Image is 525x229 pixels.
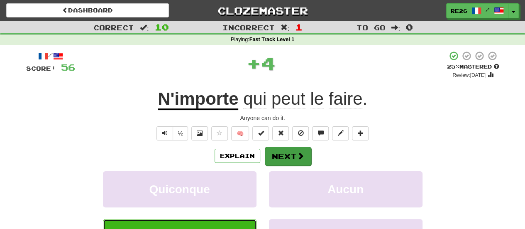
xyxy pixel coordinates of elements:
[265,147,311,166] button: Next
[103,171,256,207] button: Quiconque
[238,89,367,109] span: .
[156,126,173,140] button: Play sentence audio (ctl+space)
[173,126,188,140] button: ½
[446,3,508,18] a: re26 /
[243,89,266,109] span: qui
[26,65,56,72] span: Score:
[272,126,289,140] button: Reset to 0% Mastered (alt+r)
[271,89,305,109] span: peut
[447,63,499,71] div: Mastered
[452,72,486,78] small: Review: [DATE]
[231,126,249,140] button: 🧠
[281,24,290,31] span: :
[310,89,324,109] span: le
[447,63,459,70] span: 25 %
[247,51,261,76] span: +
[332,126,349,140] button: Edit sentence (alt+d)
[215,149,260,163] button: Explain
[26,114,499,122] div: Anyone can do it.
[327,183,364,196] span: Aucun
[181,3,344,18] a: Clozemaster
[261,53,276,74] span: 4
[406,22,413,32] span: 0
[26,51,75,61] div: /
[211,126,228,140] button: Favorite sentence (alt+f)
[191,126,208,140] button: Show image (alt+x)
[391,24,400,31] span: :
[312,126,329,140] button: Discuss sentence (alt+u)
[222,23,275,32] span: Incorrect
[329,89,363,109] span: faire
[451,7,467,15] span: re26
[249,37,295,42] strong: Fast Track Level 1
[155,22,169,32] span: 10
[292,126,309,140] button: Ignore sentence (alt+i)
[269,171,422,207] button: Aucun
[486,7,490,12] span: /
[252,126,269,140] button: Set this sentence to 100% Mastered (alt+m)
[140,24,149,31] span: :
[295,22,303,32] span: 1
[158,89,238,110] u: N'importe
[155,126,188,140] div: Text-to-speech controls
[356,23,385,32] span: To go
[93,23,134,32] span: Correct
[352,126,369,140] button: Add to collection (alt+a)
[61,62,75,72] span: 56
[6,3,169,17] a: Dashboard
[149,183,210,196] span: Quiconque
